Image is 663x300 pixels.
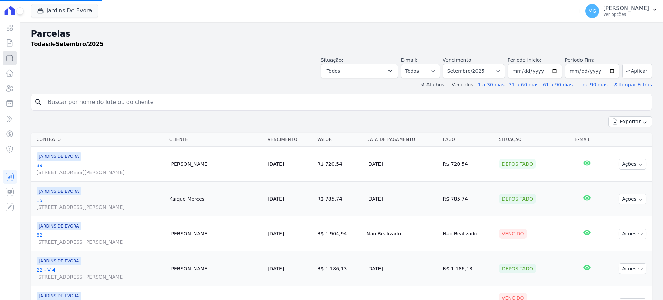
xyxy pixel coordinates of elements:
[31,40,104,48] p: de
[37,152,82,161] span: JARDINS DE EVORA
[499,194,536,204] div: Depositado
[619,159,646,170] button: Ações
[37,162,164,176] a: 39[STREET_ADDRESS][PERSON_NAME]
[37,232,164,245] a: 82[STREET_ADDRESS][PERSON_NAME]
[166,251,265,286] td: [PERSON_NAME]
[611,82,652,87] a: ✗ Limpar Filtros
[421,82,444,87] label: ↯ Atalhos
[166,182,265,216] td: Kaique Merces
[31,133,166,147] th: Contrato
[496,133,573,147] th: Situação
[443,57,473,63] label: Vencimento:
[37,292,82,300] span: JARDINS DE EVORA
[166,216,265,251] td: [PERSON_NAME]
[364,182,440,216] td: [DATE]
[37,204,164,211] span: [STREET_ADDRESS][PERSON_NAME]
[580,1,663,21] button: MG [PERSON_NAME] Ver opções
[499,229,527,239] div: Vencido
[603,12,649,17] p: Ver opções
[44,95,649,109] input: Buscar por nome do lote ou do cliente
[588,9,596,13] span: MG
[37,187,82,195] span: JARDINS DE EVORA
[508,57,541,63] label: Período Inicío:
[56,41,103,47] strong: Setembro/2025
[315,182,364,216] td: R$ 785,74
[268,266,284,271] a: [DATE]
[315,147,364,182] td: R$ 720,54
[37,169,164,176] span: [STREET_ADDRESS][PERSON_NAME]
[608,116,652,127] button: Exportar
[509,82,538,87] a: 31 a 60 dias
[478,82,505,87] a: 1 a 30 dias
[440,182,496,216] td: R$ 785,74
[622,64,652,78] button: Aplicar
[37,273,164,280] span: [STREET_ADDRESS][PERSON_NAME]
[166,133,265,147] th: Cliente
[265,133,315,147] th: Vencimento
[440,251,496,286] td: R$ 1.186,13
[364,216,440,251] td: Não Realizado
[573,133,602,147] th: E-mail
[577,82,608,87] a: + de 90 dias
[327,67,340,75] span: Todos
[619,263,646,274] button: Ações
[619,229,646,239] button: Ações
[321,64,398,78] button: Todos
[37,197,164,211] a: 15[STREET_ADDRESS][PERSON_NAME]
[543,82,573,87] a: 61 a 90 dias
[364,251,440,286] td: [DATE]
[499,159,536,169] div: Depositado
[268,161,284,167] a: [DATE]
[268,196,284,202] a: [DATE]
[166,147,265,182] td: [PERSON_NAME]
[31,28,652,40] h2: Parcelas
[37,267,164,280] a: 22 - V 4[STREET_ADDRESS][PERSON_NAME]
[440,147,496,182] td: R$ 720,54
[315,216,364,251] td: R$ 1.904,94
[499,264,536,273] div: Depositado
[449,82,475,87] label: Vencidos:
[31,41,49,47] strong: Todas
[321,57,343,63] label: Situação:
[268,231,284,236] a: [DATE]
[31,4,98,17] button: Jardins De Evora
[37,239,164,245] span: [STREET_ADDRESS][PERSON_NAME]
[619,194,646,204] button: Ações
[440,133,496,147] th: Pago
[37,222,82,230] span: JARDINS DE EVORA
[401,57,418,63] label: E-mail:
[440,216,496,251] td: Não Realizado
[364,133,440,147] th: Data de Pagamento
[34,98,42,106] i: search
[315,133,364,147] th: Valor
[37,257,82,265] span: JARDINS DE EVORA
[364,147,440,182] td: [DATE]
[315,251,364,286] td: R$ 1.186,13
[603,5,649,12] p: [PERSON_NAME]
[565,57,619,64] label: Período Fim:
